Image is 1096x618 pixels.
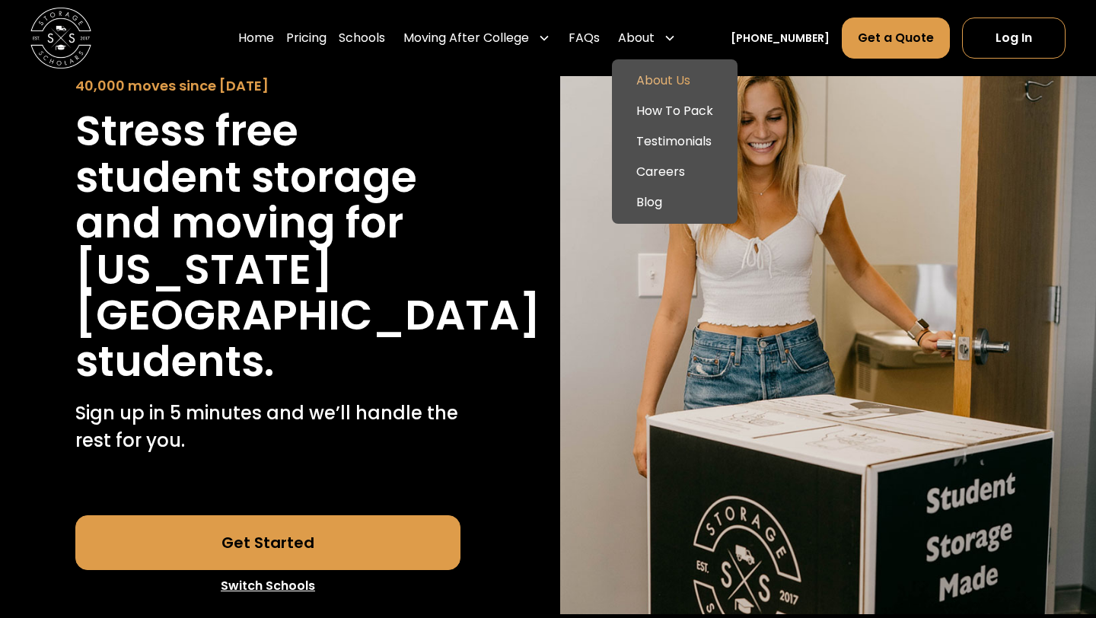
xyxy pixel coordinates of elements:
[618,157,731,187] a: Careers
[569,17,600,59] a: FAQs
[842,18,950,59] a: Get a Quote
[339,17,385,59] a: Schools
[75,75,461,96] div: 40,000 moves since [DATE]
[618,126,731,157] a: Testimonials
[403,29,529,47] div: Moving After College
[75,515,461,570] a: Get Started
[397,17,556,59] div: Moving After College
[560,3,1096,614] img: Storage Scholars will have everything waiting for you in your room when you arrive to campus.
[75,570,461,602] a: Switch Schools
[238,17,274,59] a: Home
[75,247,540,339] h1: [US_STATE][GEOGRAPHIC_DATA]
[618,96,731,126] a: How To Pack
[30,8,91,68] img: Storage Scholars main logo
[75,339,274,385] h1: students.
[618,29,655,47] div: About
[618,187,731,218] a: Blog
[612,17,682,59] div: About
[75,400,461,454] p: Sign up in 5 minutes and we’ll handle the rest for you.
[286,17,327,59] a: Pricing
[962,18,1066,59] a: Log In
[731,30,830,46] a: [PHONE_NUMBER]
[75,108,461,247] h1: Stress free student storage and moving for
[618,65,731,96] a: About Us
[612,59,738,224] nav: About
